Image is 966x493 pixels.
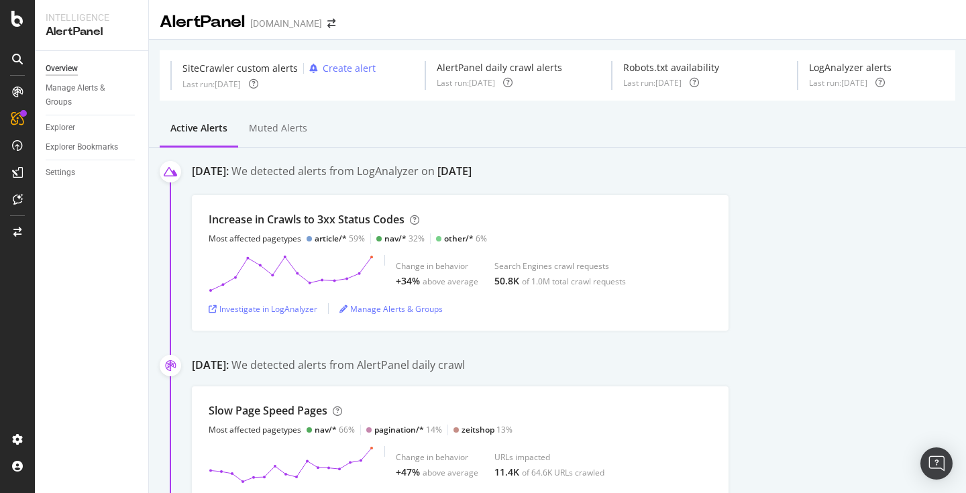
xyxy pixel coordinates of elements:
[170,121,227,135] div: Active alerts
[462,424,513,435] div: 13%
[444,233,487,244] div: 6%
[384,233,425,244] div: 32%
[339,303,443,315] a: Manage Alerts & Groups
[374,424,424,435] div: pagination/*
[46,24,138,40] div: AlertPanel
[396,451,478,463] div: Change in behavior
[437,164,472,179] div: [DATE]
[339,298,443,319] button: Manage Alerts & Groups
[182,78,241,90] div: Last run: [DATE]
[462,424,494,435] div: zeitshop
[182,62,298,75] div: SiteCrawler custom alerts
[192,164,229,182] div: [DATE]:
[231,164,472,182] div: We detected alerts from LogAnalyzer on
[809,61,892,74] div: LogAnalyzer alerts
[396,260,478,272] div: Change in behavior
[209,212,405,227] div: Increase in Crawls to 3xx Status Codes
[46,140,139,154] a: Explorer Bookmarks
[209,424,301,435] div: Most affected pagetypes
[494,451,604,463] div: URLs impacted
[327,19,335,28] div: arrow-right-arrow-left
[46,81,139,109] a: Manage Alerts & Groups
[160,11,245,34] div: AlertPanel
[46,11,138,24] div: Intelligence
[374,424,442,435] div: 14%
[423,276,478,287] div: above average
[494,274,519,288] div: 50.8K
[323,62,376,75] div: Create alert
[522,467,604,478] div: of 64.6K URLs crawled
[315,233,365,244] div: 59%
[623,77,682,89] div: Last run: [DATE]
[209,233,301,244] div: Most affected pagetypes
[396,465,420,479] div: +47%
[920,447,953,480] div: Open Intercom Messenger
[494,260,626,272] div: Search Engines crawl requests
[46,121,139,135] a: Explorer
[396,274,420,288] div: +34%
[384,233,407,244] div: nav/*
[315,233,347,244] div: article/*
[209,403,327,419] div: Slow Page Speed Pages
[437,77,495,89] div: Last run: [DATE]
[46,140,118,154] div: Explorer Bookmarks
[249,121,307,135] div: Muted alerts
[304,61,376,76] button: Create alert
[46,166,139,180] a: Settings
[250,17,322,30] div: [DOMAIN_NAME]
[46,166,75,180] div: Settings
[623,61,719,74] div: Robots.txt availability
[315,424,355,435] div: 66%
[46,121,75,135] div: Explorer
[209,303,317,315] a: Investigate in LogAnalyzer
[46,62,78,76] div: Overview
[192,358,229,373] div: [DATE]:
[231,358,465,373] div: We detected alerts from AlertPanel daily crawl
[209,298,317,319] button: Investigate in LogAnalyzer
[437,61,562,74] div: AlertPanel daily crawl alerts
[315,424,337,435] div: nav/*
[46,81,126,109] div: Manage Alerts & Groups
[444,233,474,244] div: other/*
[522,276,626,287] div: of 1.0M total crawl requests
[494,465,519,479] div: 11.4K
[423,467,478,478] div: above average
[809,77,867,89] div: Last run: [DATE]
[46,62,139,76] a: Overview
